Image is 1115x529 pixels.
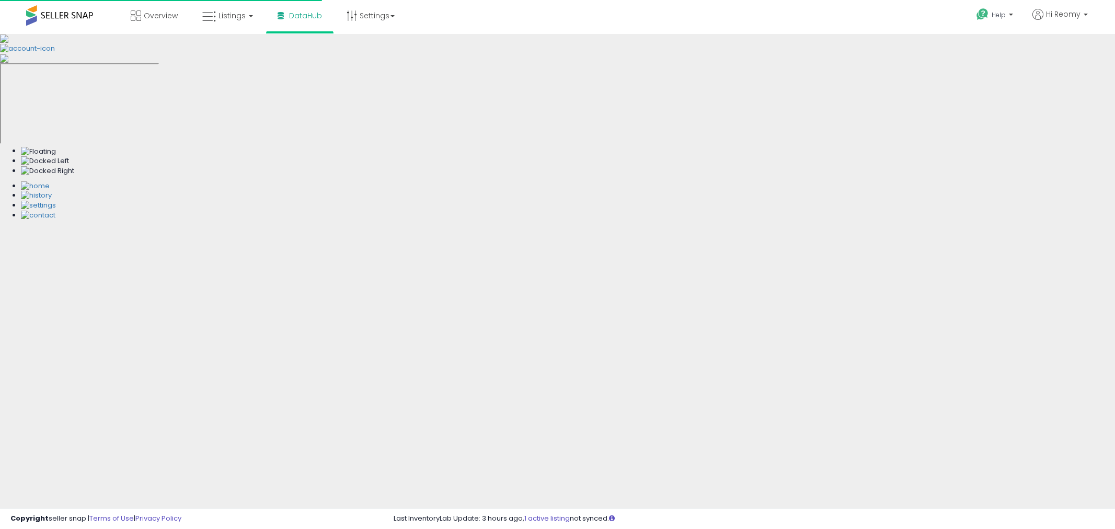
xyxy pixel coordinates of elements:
img: Docked Right [21,166,74,176]
img: Home [21,181,50,191]
span: Help [992,10,1006,19]
img: Contact [21,211,55,221]
img: Docked Left [21,156,69,166]
img: Floating [21,147,56,157]
i: Get Help [976,8,989,21]
a: Hi Reomy [1032,9,1088,32]
span: Listings [219,10,246,21]
span: Hi Reomy [1046,9,1080,19]
span: DataHub [289,10,322,21]
img: History [21,191,52,201]
img: Settings [21,201,56,211]
span: Overview [144,10,178,21]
